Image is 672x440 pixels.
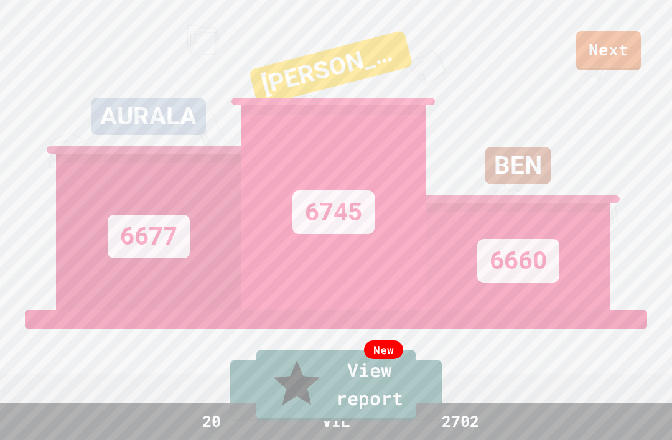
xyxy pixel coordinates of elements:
[485,147,551,184] div: BEN
[477,239,559,283] div: 6660
[292,190,375,234] div: 6745
[256,350,416,421] a: View report
[364,340,403,359] div: New
[91,98,206,135] div: AURALA
[108,215,190,258] div: 6677
[249,30,413,106] div: [PERSON_NAME]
